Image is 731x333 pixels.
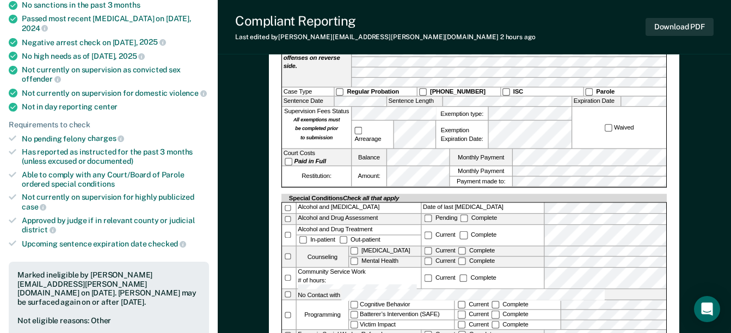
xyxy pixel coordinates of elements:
[605,124,612,132] input: Waived
[284,46,340,70] strong: See additional offenses on reverse side.
[423,274,457,281] label: Current
[425,231,432,239] input: Current
[169,89,207,97] span: violence
[297,202,421,213] div: Alcohol and [MEDICAL_DATA]
[148,239,186,248] span: checked
[585,88,593,96] input: Parole
[694,296,720,322] div: Open Intercom Messenger
[458,232,498,239] label: Complete
[94,102,118,111] span: center
[603,124,635,132] label: Waived
[342,289,605,301] input: No Contact with
[22,75,61,83] span: offender
[22,1,209,10] div: No sanctions in the past 3
[573,97,621,106] label: Expiration Date
[457,257,496,264] label: Complete
[423,214,459,221] label: Pending
[492,311,499,318] input: Complete
[450,166,512,176] label: Monthly Payment
[22,65,209,84] div: Not currently on supervision as convicted sex
[457,301,490,308] label: Current
[450,149,512,166] label: Monthly Payment
[22,202,46,211] span: case
[88,134,125,143] span: charges
[343,194,399,201] span: Check all that apply
[422,202,544,213] label: Date of last [MEDICAL_DATA]
[297,300,348,329] div: Programming
[351,321,358,329] input: Victim Impact
[355,127,363,134] input: Arrearage
[458,311,465,318] input: Current
[459,274,467,282] input: Complete
[285,158,292,165] input: Paid in Full
[349,300,454,309] label: Cognitive Behavior
[460,231,468,239] input: Complete
[114,1,140,9] span: months
[502,88,510,96] input: ISC
[297,214,421,224] div: Alcohol and Drug Assessment
[349,257,421,267] label: Mental Health
[500,33,536,41] span: 2 hours ago
[297,246,348,267] div: Counseling
[282,107,351,149] div: Supervision Fees Status
[423,257,457,264] label: Current
[340,236,347,244] input: Out-patient
[298,236,339,243] label: In-patient
[22,239,209,249] div: Upcoming sentence expiration date
[9,120,209,129] div: Requirements to check
[458,247,466,255] input: Complete
[352,166,386,186] label: Amount:
[17,270,200,307] div: Marked ineligible by [PERSON_NAME][EMAIL_ADDRESS][PERSON_NAME][DOMAIN_NAME] on [DATE]. [PERSON_NA...
[22,225,56,234] span: district
[351,301,358,309] input: Cognitive Behavior
[387,97,443,106] label: Sentence Length
[336,88,343,96] input: Regular Probation
[22,88,209,98] div: Not currently on supervision for domestic
[450,177,512,186] label: Payment made to:
[235,33,535,41] div: Last edited by [PERSON_NAME][EMAIL_ADDRESS][PERSON_NAME][DOMAIN_NAME]
[235,13,535,29] div: Compliant Reporting
[457,311,490,318] label: Current
[423,232,457,239] label: Current
[458,301,465,309] input: Current
[139,38,165,46] span: 2025
[458,257,466,265] input: Complete
[297,268,421,288] div: Community Service Work # of hours:
[349,246,421,256] label: [MEDICAL_DATA]
[22,38,209,47] div: Negative arrest check on [DATE],
[299,236,307,244] input: In-patient
[430,88,486,95] strong: [PHONE_NUMBER]
[22,134,209,144] div: No pending felony
[297,225,421,235] div: Alcohol and Drug Treatment
[419,88,427,96] input: [PHONE_NUMBER]
[351,257,358,265] input: Mental Health
[352,149,386,166] label: Balance
[513,88,523,95] strong: ISC
[436,121,488,149] div: Exemption Expiration Date:
[22,193,209,211] div: Not currently on supervision for highly publicized
[351,311,358,318] input: Batterer’s Intervention (SAFE)
[22,147,209,166] div: Has reported as instructed for the past 3 months (unless excused or
[293,116,340,140] strong: All exemptions must be completed prior to submission
[460,214,468,222] input: Complete
[459,214,499,221] label: Complete
[490,311,530,318] label: Complete
[349,310,454,319] label: Batterer’s Intervention (SAFE)
[353,126,392,143] label: Arrearage
[457,321,490,328] label: Current
[22,24,48,33] span: 2024
[282,149,351,166] div: Court Costs
[457,247,496,254] label: Complete
[425,274,432,282] input: Current
[425,214,432,222] input: Pending
[458,321,465,329] input: Current
[490,321,530,328] label: Complete
[288,194,401,202] div: Special Conditions
[492,321,499,329] input: Complete
[87,157,133,165] span: documented)
[282,88,334,96] div: Case Type
[22,102,209,112] div: Not in day reporting
[425,247,432,255] input: Current
[646,18,714,36] button: Download PDF
[351,247,358,255] input: [MEDICAL_DATA]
